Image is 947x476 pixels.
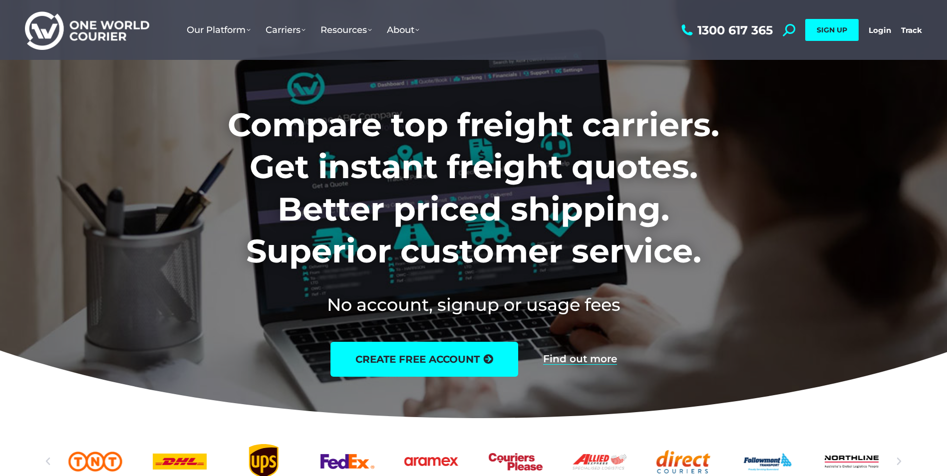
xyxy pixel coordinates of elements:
a: Find out more [543,354,617,365]
img: One World Courier [25,10,149,50]
span: Resources [320,24,372,35]
h1: Compare top freight carriers. Get instant freight quotes. Better priced shipping. Superior custom... [162,104,785,272]
a: Our Platform [179,14,258,45]
a: Resources [313,14,379,45]
a: 1300 617 365 [679,24,773,36]
a: About [379,14,427,45]
a: Track [901,25,922,35]
span: About [387,24,419,35]
a: Carriers [258,14,313,45]
h2: No account, signup or usage fees [162,292,785,317]
span: Our Platform [187,24,251,35]
a: SIGN UP [805,19,859,41]
a: Login [869,25,891,35]
a: create free account [330,342,518,377]
span: Carriers [266,24,306,35]
span: SIGN UP [817,25,847,34]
